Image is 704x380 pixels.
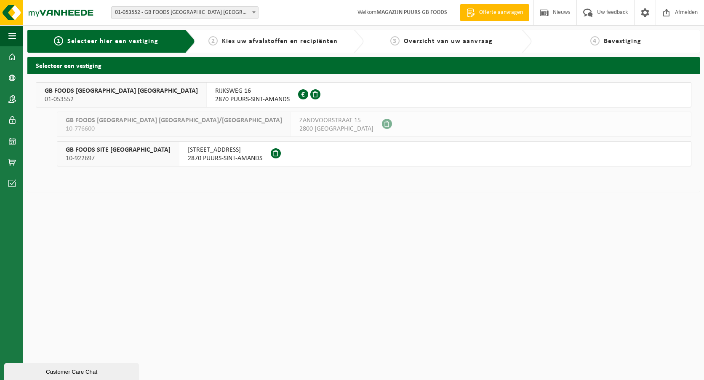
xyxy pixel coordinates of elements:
[477,8,525,17] span: Offerte aanvragen
[604,38,641,45] span: Bevestiging
[27,57,700,73] h2: Selecteer een vestiging
[45,87,198,95] span: GB FOODS [GEOGRAPHIC_DATA] [GEOGRAPHIC_DATA]
[66,116,282,125] span: GB FOODS [GEOGRAPHIC_DATA] [GEOGRAPHIC_DATA]/[GEOGRAPHIC_DATA]
[36,82,691,107] button: GB FOODS [GEOGRAPHIC_DATA] [GEOGRAPHIC_DATA] 01-053552 RIJKSWEG 162870 PUURS-SINT-AMANDS
[215,95,290,104] span: 2870 PUURS-SINT-AMANDS
[57,141,691,166] button: GB FOODS SITE [GEOGRAPHIC_DATA] 10-922697 [STREET_ADDRESS]2870 PUURS-SINT-AMANDS
[4,361,141,380] iframe: chat widget
[188,154,262,163] span: 2870 PUURS-SINT-AMANDS
[376,9,447,16] strong: MAGAZIJN PUURS GB FOODS
[111,6,259,19] span: 01-053552 - GB FOODS BELGIUM NV - PUURS-SINT-AMANDS
[390,36,400,45] span: 3
[299,125,373,133] span: 2800 [GEOGRAPHIC_DATA]
[299,116,373,125] span: ZANDVOORSTRAAT 15
[222,38,338,45] span: Kies uw afvalstoffen en recipiënten
[54,36,63,45] span: 1
[45,95,198,104] span: 01-053552
[215,87,290,95] span: RIJKSWEG 16
[188,146,262,154] span: [STREET_ADDRESS]
[460,4,529,21] a: Offerte aanvragen
[590,36,600,45] span: 4
[66,125,282,133] span: 10-776600
[66,146,171,154] span: GB FOODS SITE [GEOGRAPHIC_DATA]
[404,38,493,45] span: Overzicht van uw aanvraag
[66,154,171,163] span: 10-922697
[112,7,258,19] span: 01-053552 - GB FOODS BELGIUM NV - PUURS-SINT-AMANDS
[67,38,158,45] span: Selecteer hier een vestiging
[208,36,218,45] span: 2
